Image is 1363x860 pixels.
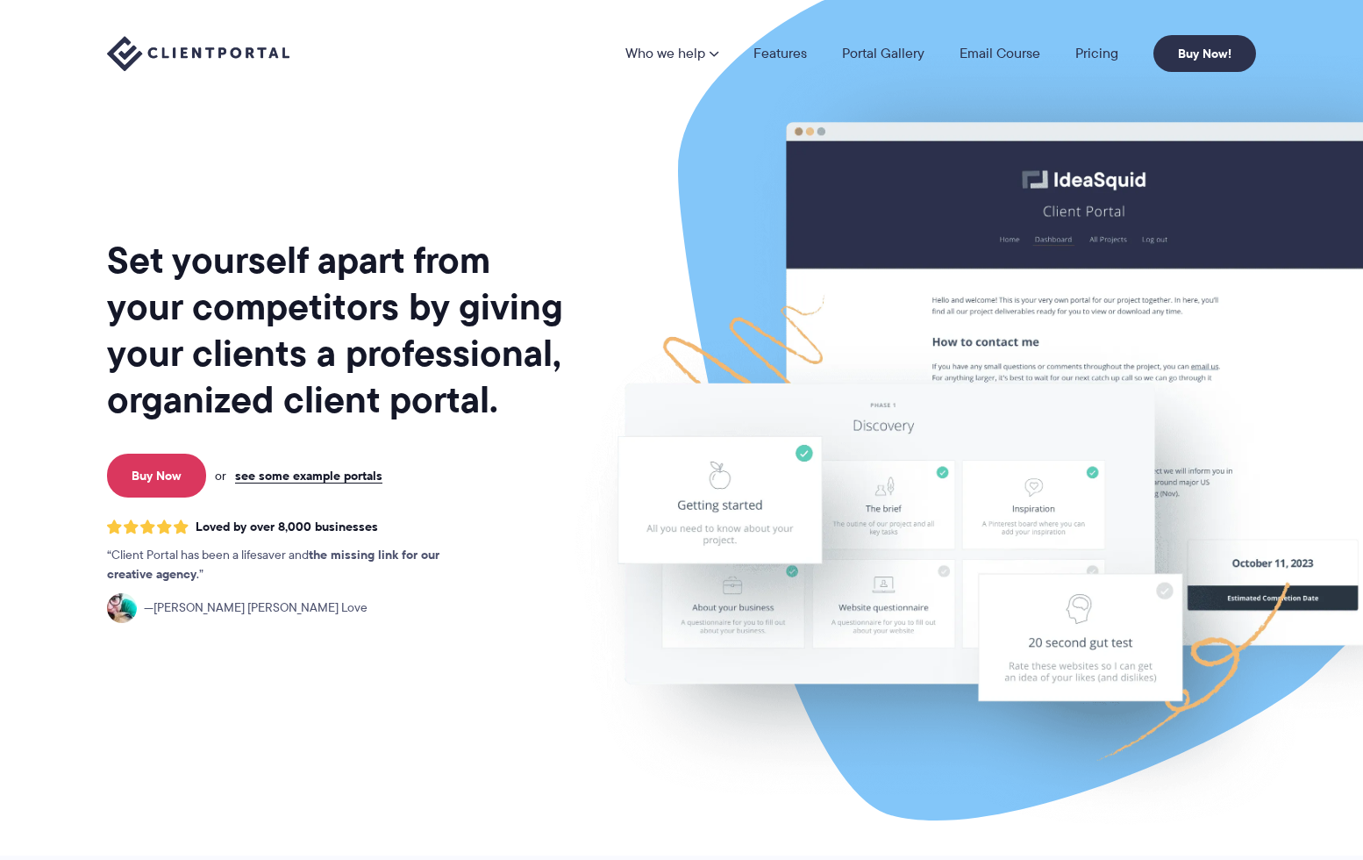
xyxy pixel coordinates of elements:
[215,468,226,484] span: or
[107,237,567,423] h1: Set yourself apart from your competitors by giving your clients a professional, organized client ...
[1153,35,1256,72] a: Buy Now!
[753,47,807,61] a: Features
[107,545,439,584] strong: the missing link for our creative agency
[107,454,206,498] a: Buy Now
[960,47,1040,61] a: Email Course
[144,598,368,618] span: [PERSON_NAME] [PERSON_NAME] Love
[1075,47,1118,61] a: Pricing
[625,47,718,61] a: Who we help
[235,468,382,484] a: see some example portals
[196,520,378,534] span: Loved by over 8,000 businesses
[842,47,924,61] a: Portal Gallery
[107,546,475,584] p: Client Portal has been a lifesaver and .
